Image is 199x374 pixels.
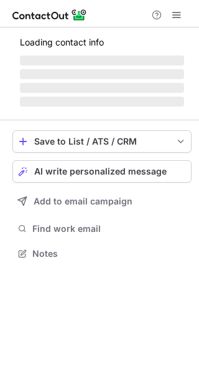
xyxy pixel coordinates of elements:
span: Find work email [32,223,187,234]
img: ContactOut v5.3.10 [12,7,87,22]
button: Find work email [12,220,192,237]
span: Notes [32,248,187,259]
span: ‌ [20,83,184,93]
p: Loading contact info [20,37,184,47]
span: Add to email campaign [34,196,132,206]
button: Add to email campaign [12,190,192,213]
span: ‌ [20,97,184,107]
div: Save to List / ATS / CRM [34,137,170,146]
span: ‌ [20,69,184,79]
span: ‌ [20,55,184,65]
button: AI write personalized message [12,160,192,183]
button: Notes [12,245,192,262]
button: save-profile-one-click [12,130,192,153]
span: AI write personalized message [34,166,167,176]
